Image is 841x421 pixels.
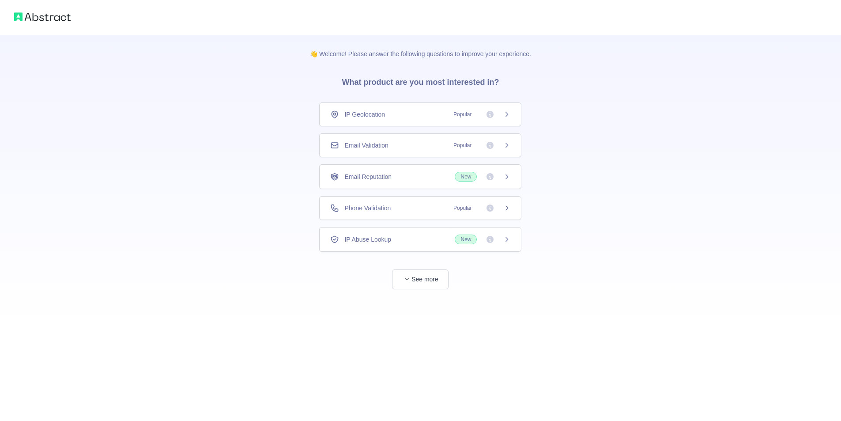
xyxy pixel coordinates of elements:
[296,35,545,58] p: 👋 Welcome! Please answer the following questions to improve your experience.
[344,172,392,181] span: Email Reputation
[344,235,391,244] span: IP Abuse Lookup
[328,58,513,102] h3: What product are you most interested in?
[448,141,477,150] span: Popular
[14,11,71,23] img: Abstract logo
[448,204,477,212] span: Popular
[344,204,391,212] span: Phone Validation
[448,110,477,119] span: Popular
[455,235,477,244] span: New
[344,110,385,119] span: IP Geolocation
[455,172,477,182] span: New
[392,269,449,289] button: See more
[344,141,388,150] span: Email Validation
